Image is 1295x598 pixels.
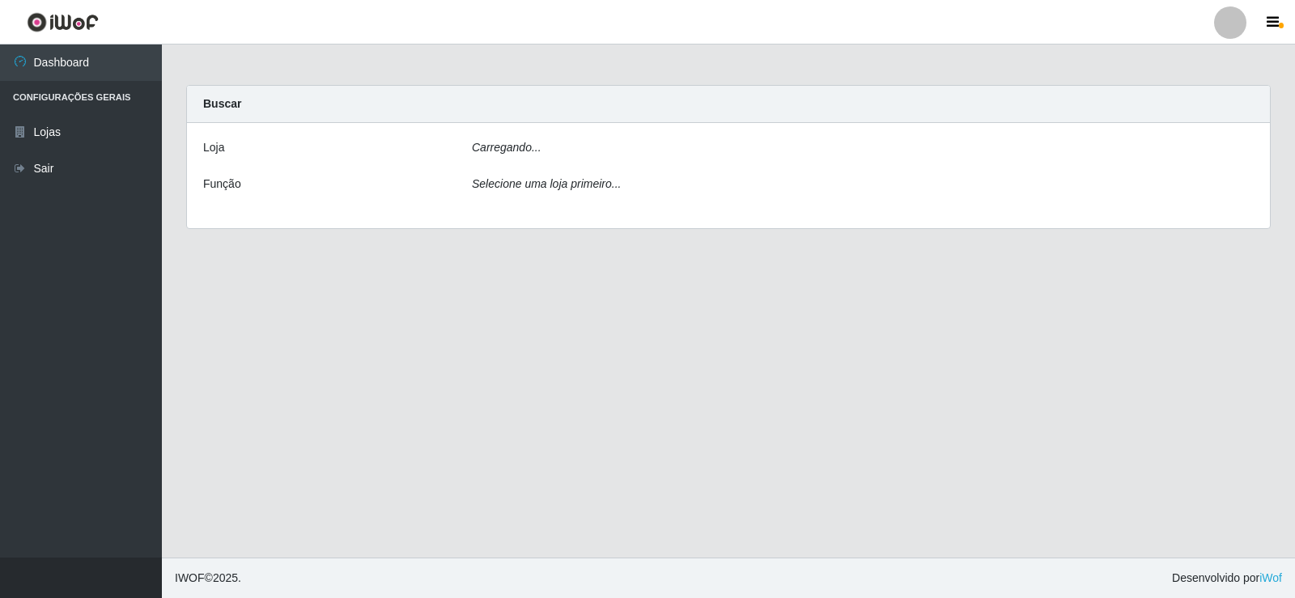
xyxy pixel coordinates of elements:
[203,97,241,110] strong: Buscar
[472,141,541,154] i: Carregando...
[472,177,621,190] i: Selecione uma loja primeiro...
[203,139,224,156] label: Loja
[175,570,241,587] span: © 2025 .
[175,571,205,584] span: IWOF
[27,12,99,32] img: CoreUI Logo
[203,176,241,193] label: Função
[1259,571,1282,584] a: iWof
[1172,570,1282,587] span: Desenvolvido por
